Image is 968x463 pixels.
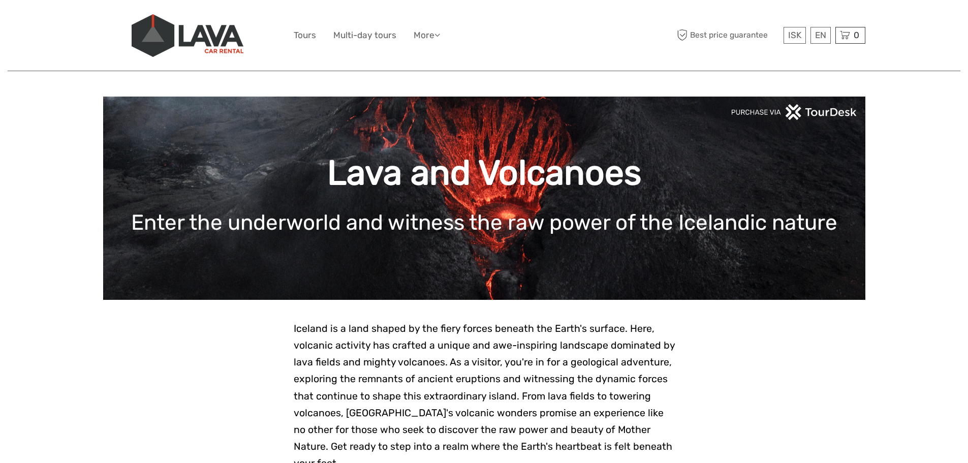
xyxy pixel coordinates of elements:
img: PurchaseViaTourDeskwhite.png [731,104,858,120]
span: ISK [788,30,801,40]
span: Best price guarantee [675,27,781,44]
a: Tours [294,28,316,43]
img: 523-13fdf7b0-e410-4b32-8dc9-7907fc8d33f7_logo_big.jpg [132,14,243,57]
h1: Enter the underworld and witness the raw power of the Icelandic nature [118,210,850,235]
a: Multi-day tours [333,28,396,43]
div: EN [810,27,831,44]
h1: Lava and Volcanoes [118,152,850,194]
span: 0 [852,30,861,40]
a: More [414,28,440,43]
